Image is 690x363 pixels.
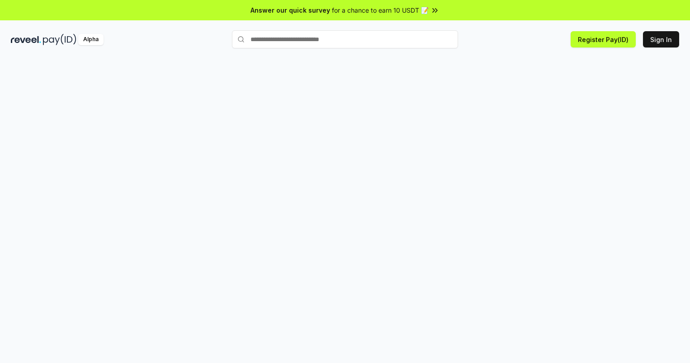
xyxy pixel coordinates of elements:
[11,34,41,45] img: reveel_dark
[43,34,76,45] img: pay_id
[332,5,429,15] span: for a chance to earn 10 USDT 📝
[250,5,330,15] span: Answer our quick survey
[571,31,636,47] button: Register Pay(ID)
[78,34,104,45] div: Alpha
[643,31,679,47] button: Sign In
